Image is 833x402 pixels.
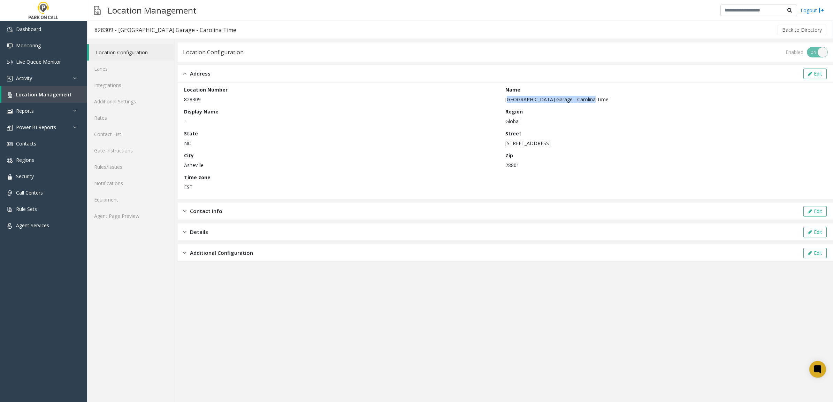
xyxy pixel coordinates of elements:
[190,207,222,215] span: Contact Info
[7,92,13,98] img: 'icon'
[184,108,219,115] label: Display Name
[94,25,236,34] div: 828309 - [GEOGRAPHIC_DATA] Garage - Carolina Time
[7,27,13,32] img: 'icon'
[190,228,208,236] span: Details
[184,161,502,169] p: Asheville
[183,48,244,57] div: Location Configuration
[87,208,174,224] a: Agent Page Preview
[87,191,174,208] a: Equipment
[505,118,823,125] p: Global
[184,140,502,147] p: NC
[7,60,13,65] img: 'icon'
[87,93,174,110] a: Additional Settings
[7,109,13,114] img: 'icon'
[7,158,13,163] img: 'icon'
[87,175,174,191] a: Notifications
[7,174,13,180] img: 'icon'
[184,174,211,181] label: Time zone
[16,140,36,147] span: Contacts
[16,173,34,180] span: Security
[505,108,523,115] label: Region
[505,161,823,169] p: 28801
[184,183,502,191] p: EST
[801,7,824,14] a: Logout
[183,70,186,78] img: opened
[7,190,13,196] img: 'icon'
[87,61,174,77] a: Lanes
[184,130,198,137] label: State
[190,249,253,257] span: Additional Configuration
[16,58,61,65] span: Live Queue Monitor
[7,43,13,49] img: 'icon'
[87,159,174,175] a: Rules/Issues
[7,76,13,81] img: 'icon'
[803,248,827,258] button: Edit
[7,125,13,131] img: 'icon'
[16,42,41,49] span: Monitoring
[16,189,43,196] span: Call Centers
[786,48,803,56] div: Enabled
[94,2,101,19] img: pageIcon
[505,130,521,137] label: Street
[505,86,520,93] label: Name
[16,124,56,131] span: Power BI Reports
[184,152,194,159] label: City
[819,7,824,14] img: logout
[87,77,174,93] a: Integrations
[16,26,41,32] span: Dashboard
[7,207,13,212] img: 'icon'
[183,207,186,215] img: closed
[184,86,228,93] label: Location Number
[803,69,827,79] button: Edit
[778,25,826,35] button: Back to Directory
[803,206,827,216] button: Edit
[87,126,174,142] a: Contact List
[184,118,502,125] p: -
[1,86,87,103] a: Location Management
[183,249,186,257] img: closed
[505,96,823,103] p: [GEOGRAPHIC_DATA] Garage - Carolina Time
[16,157,34,163] span: Regions
[16,91,72,98] span: Location Management
[16,75,32,81] span: Activity
[16,222,49,229] span: Agent Services
[803,227,827,237] button: Edit
[7,223,13,229] img: 'icon'
[184,96,502,103] p: 828309
[16,108,34,114] span: Reports
[89,44,174,61] a: Location Configuration
[104,2,200,19] h3: Location Management
[16,206,37,212] span: Rule Sets
[183,228,186,236] img: closed
[505,140,823,147] p: [STREET_ADDRESS]
[190,70,211,78] span: Address
[87,142,174,159] a: Gate Instructions
[505,152,513,159] label: Zip
[7,141,13,147] img: 'icon'
[87,110,174,126] a: Rates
